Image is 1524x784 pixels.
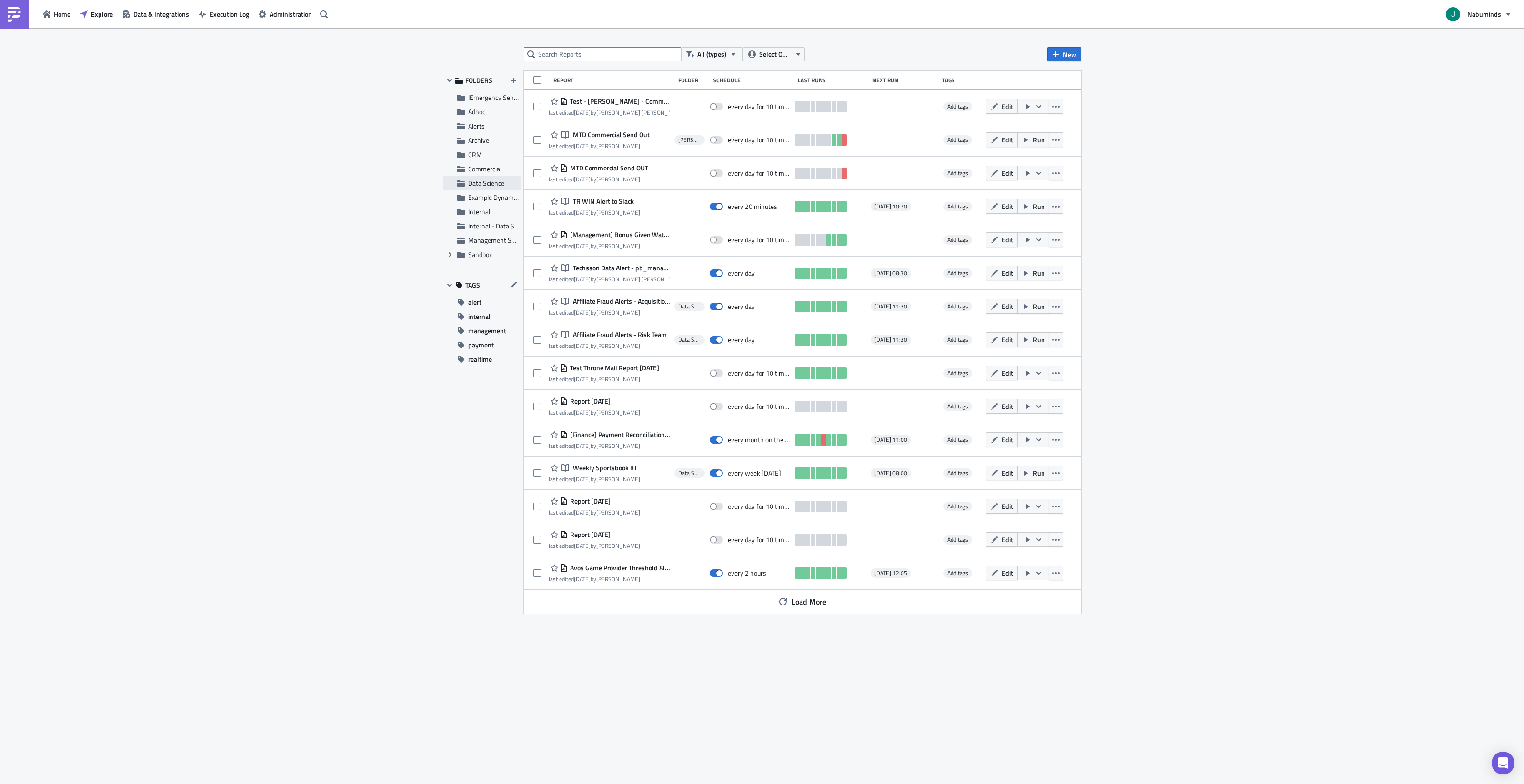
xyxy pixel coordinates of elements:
span: Adhoc [468,107,485,117]
span: Report 2025-07-11 [568,397,611,406]
span: Alerts [468,121,485,131]
span: Edit [1002,135,1013,145]
span: Add tags [943,502,972,511]
span: Data Science [678,303,701,310]
button: Edit [986,199,1018,214]
span: [DATE] 11:00 [874,436,907,444]
span: Add tags [943,302,972,311]
button: Edit [986,432,1018,447]
button: Run [1017,199,1049,214]
button: All (types) [681,47,743,61]
span: Edit [1002,268,1013,278]
button: Edit [986,366,1018,380]
span: Add tags [943,335,972,345]
span: internal [468,309,491,324]
span: Run [1033,135,1045,145]
span: Load More [792,596,826,607]
span: Add tags [943,202,972,211]
span: alert [468,295,481,309]
span: Home [54,9,70,19]
span: Add tags [943,169,972,178]
span: Commercial [468,164,501,174]
span: Edit [1002,568,1013,578]
span: Edit [1002,201,1013,211]
span: Add tags [943,435,972,445]
div: every day for 10 times [728,169,791,178]
time: 2025-08-15T19:27:55Z [574,141,591,150]
time: 2025-07-30T06:59:12Z [574,341,591,350]
div: every day for 10 times [728,136,791,144]
time: 2025-08-07T12:57:11Z [574,275,591,284]
span: Add tags [947,135,968,144]
button: internal [443,309,521,324]
button: Edit [986,532,1018,547]
a: Home [38,7,75,21]
span: Add tags [947,169,968,178]
button: alert [443,295,521,309]
button: Edit [986,332,1018,347]
a: Explore [75,7,118,21]
span: Add tags [947,435,968,444]
time: 2025-08-01T14:37:18Z [574,441,591,450]
span: Select Owner [759,49,791,60]
span: Run [1033,335,1045,345]
button: Select Owner [743,47,805,61]
span: [DATE] 08:30 [874,269,907,277]
button: Execution Log [194,7,254,21]
span: Edit [1002,468,1013,478]
div: last edited by [PERSON_NAME] [549,209,640,216]
span: Run [1033,201,1045,211]
div: last edited by [PERSON_NAME] [549,576,670,583]
span: Archive [468,135,489,145]
div: last edited by [PERSON_NAME] [549,142,650,149]
span: Data Science [468,178,504,188]
span: Test Throne Mail Report 2025-07-11 [568,364,659,372]
span: Add tags [947,535,968,544]
span: Add tags [943,235,972,245]
div: Report [553,77,673,84]
span: Edit [1002,101,1013,111]
a: Data & Integrations [118,7,194,21]
span: Edit [1002,235,1013,245]
span: Edit [1002,335,1013,345]
span: [DATE] 08:00 [874,469,907,477]
time: 2025-08-15T13:09:37Z [574,175,591,184]
span: Add tags [943,135,972,145]
span: Edit [1002,368,1013,378]
div: every day for 10 times [728,236,791,244]
button: Edit [986,99,1018,114]
span: [DATE] 10:20 [874,203,907,210]
button: payment [443,338,521,352]
input: Search Reports [524,47,681,61]
span: Data & Integrations [133,9,189,19]
div: every 2 hours [728,569,766,577]
div: Open Intercom Messenger [1492,752,1514,774]
span: Add tags [947,468,968,477]
span: [DATE] 11:30 [874,336,907,344]
span: Run [1033,468,1045,478]
span: Example Dynamic Reports [468,192,542,202]
span: payment [468,338,494,352]
div: last edited by [PERSON_NAME] [549,442,670,449]
span: Explore [91,9,113,19]
button: Run [1017,132,1049,147]
span: Affiliate Fraud Alerts - Risk Team [571,330,667,339]
div: every 20 minutes [728,202,777,211]
div: Next Run [872,77,938,84]
span: !Emergency Sendouts [468,92,530,102]
span: All (types) [697,49,726,60]
button: Edit [986,566,1018,580]
div: every month on the 1st [728,436,791,444]
span: Internal [468,207,490,217]
div: Schedule [713,77,793,84]
time: 2025-07-30T07:26:30Z [574,308,591,317]
span: Run [1033,268,1045,278]
span: Management Subscriptions [468,235,546,245]
span: FOLDERS [465,76,492,85]
span: Add tags [943,468,972,478]
span: Data Science [678,336,701,344]
span: Add tags [947,202,968,211]
div: last edited by [PERSON_NAME] [549,242,670,249]
button: Run [1017,466,1049,480]
button: Edit [986,399,1018,414]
